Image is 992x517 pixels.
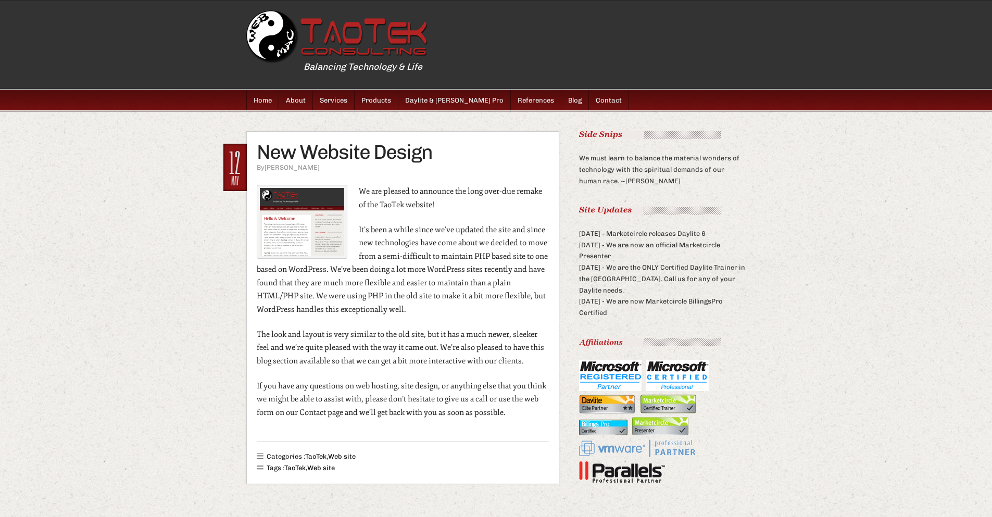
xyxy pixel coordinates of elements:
a: [PERSON_NAME] [265,163,320,171]
a: TaoTek [284,464,306,472]
img: Microsoft Certified Professional [646,360,709,391]
p: The look and layout is very similar to the old site, but it has a much newer, sleeker feel and we... [257,328,549,368]
a: Daylite & [PERSON_NAME] Pro [398,90,511,110]
img: TT1_header_siteupdates [579,207,721,215]
img: TT1_header_sidesnips [579,131,721,139]
img: Marketcircle Certified Trainer [640,395,696,413]
h1: New Website Design [257,142,549,162]
a: TaoTek [305,452,327,460]
div: Tags : , [257,462,356,474]
div: By [257,162,549,173]
p: It’s been a while since we’ve updated the site and since new technologies have come about we deci... [257,223,549,317]
img: Microsoft Registered Partner [579,360,642,391]
a: About [279,90,313,110]
img: Marketcircle Presenter [632,417,688,435]
a: Web site [328,452,356,460]
img: VMWare Professional Partner [579,438,696,458]
span: 12 [229,149,242,175]
div: Categories : , [257,451,356,462]
a: Home [247,90,279,110]
img: TT1_header_affiliations [579,338,721,346]
p: Balancing Technology & Life [304,59,803,74]
a: Web site [307,464,335,472]
img: Parallels Professional Partner [579,461,665,485]
p: We are pleased to announce the long over-due remake of the TaoTek website! [257,185,549,211]
div: [DATE] - Marketcircle releases Daylite 6 [DATE] - We are now an official Marketcircle Presenter [... [579,207,746,319]
a: References [511,90,561,110]
a: [DOMAIN_NAME] [246,10,429,64]
a: Blog [561,90,589,110]
a: Services [313,90,355,110]
a: Contact [589,90,629,110]
div: We must learn to balance the material wonders of technology with the spiritual demands of our hum... [579,131,746,186]
img: New TTC Website Thumbnail [257,185,347,259]
a: Products [355,90,398,110]
img: BillingsPro Certified [579,420,627,435]
img: Daylite Elite Partner [579,395,635,413]
span: May [229,175,242,186]
p: If you have any questions on web hosting, site design, or anything else that you think we might b... [257,380,549,420]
